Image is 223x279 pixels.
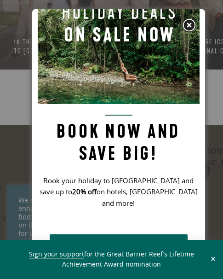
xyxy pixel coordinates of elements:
strong: 20% off [72,187,97,196]
button: Close [208,255,218,263]
h2: Book now and save big! [38,115,200,165]
button: Book Now [50,234,188,262]
img: Close [182,18,196,32]
span: for the Great Barrier Reef’s Lifetime Achievement Award nomination [29,250,194,269]
a: Sign your support [29,250,84,259]
p: Book your holiday to [GEOGRAPHIC_DATA] and save up to on hotels, [GEOGRAPHIC_DATA] and more! [38,175,200,209]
